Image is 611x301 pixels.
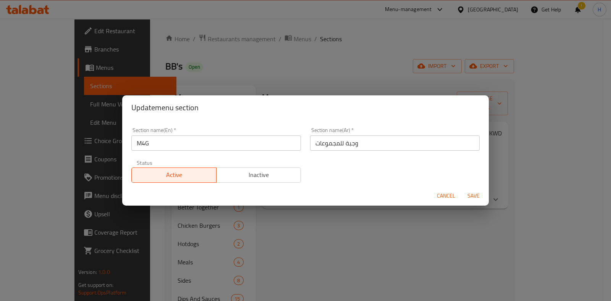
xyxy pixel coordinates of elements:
input: Please enter section name(ar) [310,135,480,151]
span: Inactive [220,169,298,180]
button: Inactive [216,167,301,183]
h2: Update menu section [131,101,480,114]
button: Active [131,167,217,183]
span: Save [464,191,483,201]
button: Save [461,189,486,203]
input: Please enter section name(en) [131,135,301,151]
span: Cancel [437,191,455,201]
button: Cancel [434,189,458,203]
span: Active [135,169,213,180]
